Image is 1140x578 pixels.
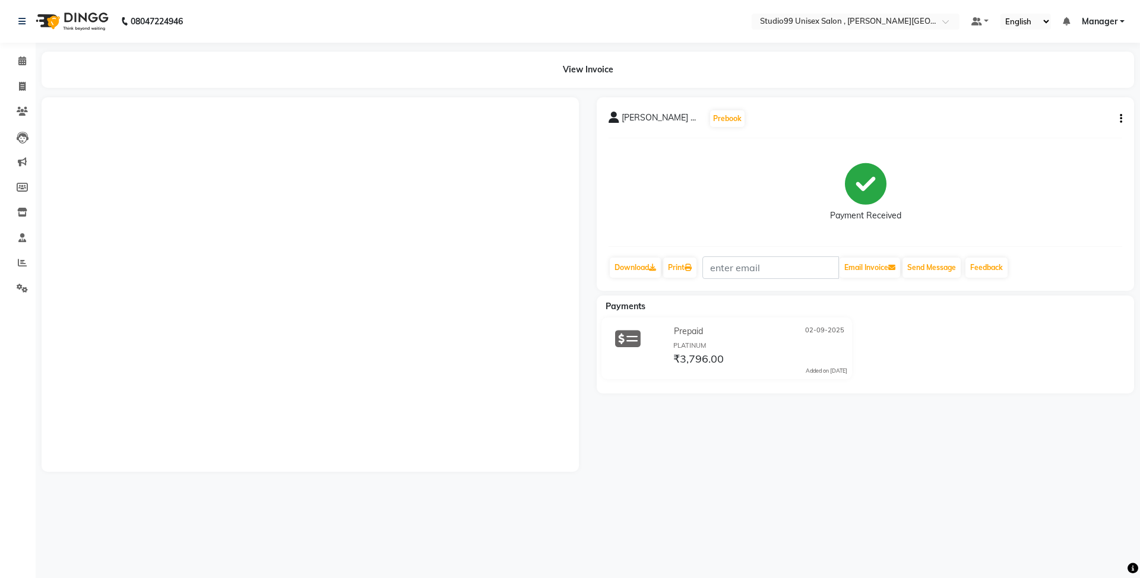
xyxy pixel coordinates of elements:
div: Added on [DATE] [806,367,847,375]
button: Prebook [710,110,745,127]
b: 08047224946 [131,5,183,38]
a: Print [663,258,696,278]
span: Payments [606,301,645,312]
span: 02-09-2025 [805,325,844,338]
span: [PERSON_NAME] ... [622,112,696,128]
div: Payment Received [830,209,901,222]
span: Manager [1082,15,1117,28]
img: logo [30,5,112,38]
span: ₹3,796.00 [673,352,724,369]
button: Email Invoice [840,258,900,278]
button: Send Message [902,258,961,278]
div: View Invoice [42,52,1134,88]
a: Feedback [965,258,1008,278]
input: enter email [702,256,839,279]
div: PLATINUM [673,341,847,351]
span: Prepaid [674,325,703,338]
a: Download [610,258,661,278]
